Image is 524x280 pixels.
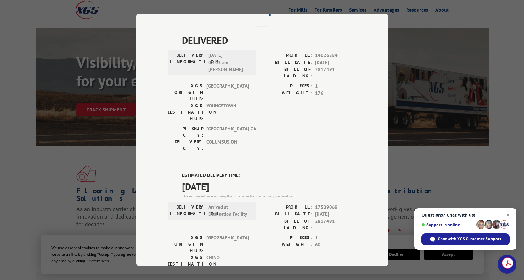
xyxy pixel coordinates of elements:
[421,233,510,245] span: Chat with XGS Customer Support
[182,33,357,48] span: DELIVERED
[206,254,249,274] span: CHINO
[262,90,312,97] label: WEIGHT:
[315,52,357,60] span: 14026884
[262,204,312,211] label: PROBILL:
[208,52,251,74] span: [DATE] 08:05 am [PERSON_NAME]
[168,234,203,254] label: XGS ORIGIN HUB:
[421,213,510,218] span: Questions? Chat with us!
[206,83,249,103] span: [GEOGRAPHIC_DATA]
[206,103,249,123] span: YOUNGSTOWN
[315,211,357,218] span: [DATE]
[262,52,312,60] label: PROBILL:
[168,126,203,139] label: PICKUP CITY:
[262,211,312,218] label: BILL DATE:
[206,234,249,254] span: [GEOGRAPHIC_DATA]
[206,126,249,139] span: [GEOGRAPHIC_DATA] , GA
[315,218,357,231] span: 2817491
[498,255,516,274] a: Open chat
[182,179,357,193] span: [DATE]
[168,254,203,274] label: XGS DESTINATION HUB:
[208,204,251,218] span: Arrived at Destination Facility
[168,139,203,152] label: DELIVERY CITY:
[262,83,312,90] label: PIECES:
[182,193,357,199] div: The estimated time is using the time zone for the delivery destination.
[262,234,312,242] label: PIECES:
[170,204,205,218] label: DELIVERY INFORMATION:
[262,59,312,66] label: BILL DATE:
[315,204,357,211] span: 17509069
[421,222,474,227] span: Support is online
[315,90,357,97] span: 176
[170,52,205,74] label: DELIVERY INFORMATION:
[315,83,357,90] span: 1
[262,218,312,231] label: BILL OF LADING:
[168,83,203,103] label: XGS ORIGIN HUB:
[315,234,357,242] span: 1
[315,59,357,66] span: [DATE]
[262,242,312,249] label: WEIGHT:
[206,139,249,152] span: COLUMBUS , OH
[262,66,312,80] label: BILL OF LADING:
[315,66,357,80] span: 2817491
[182,172,357,180] label: ESTIMATED DELIVERY TIME:
[438,236,501,242] span: Chat with XGS Customer Support
[168,103,203,123] label: XGS DESTINATION HUB:
[315,242,357,249] span: 60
